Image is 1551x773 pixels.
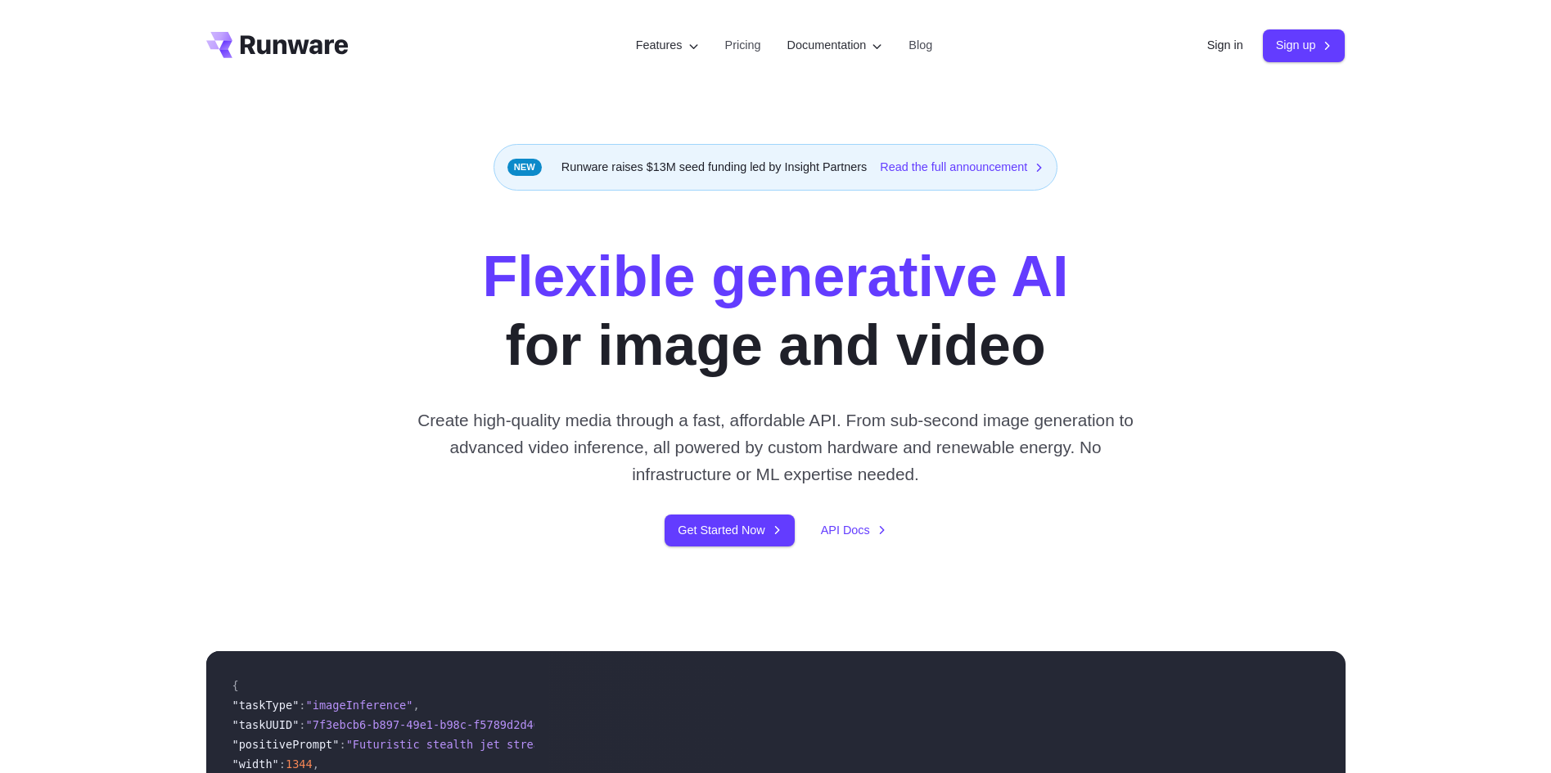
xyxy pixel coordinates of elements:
[482,245,1068,308] strong: Flexible generative AI
[232,718,300,731] span: "taskUUID"
[909,36,932,55] a: Blog
[482,243,1068,380] h1: for image and video
[787,36,883,55] label: Documentation
[313,757,319,771] span: ,
[725,36,761,55] a: Pricing
[880,158,1044,177] a: Read the full announcement
[306,699,413,712] span: "imageInference"
[232,679,239,692] span: {
[494,144,1058,191] div: Runware raises $13M seed funding led by Insight Partners
[821,521,886,540] a: API Docs
[665,515,794,546] a: Get Started Now
[1263,29,1346,61] a: Sign up
[279,757,286,771] span: :
[206,32,349,58] a: Go to /
[413,699,419,712] span: ,
[232,757,279,771] span: "width"
[1207,36,1243,55] a: Sign in
[299,699,305,712] span: :
[232,699,300,712] span: "taskType"
[339,738,345,751] span: :
[636,36,699,55] label: Features
[299,718,305,731] span: :
[286,757,313,771] span: 1344
[232,738,340,751] span: "positivePrompt"
[306,718,561,731] span: "7f3ebcb6-b897-49e1-b98c-f5789d2d40d7"
[411,407,1140,488] p: Create high-quality media through a fast, affordable API. From sub-second image generation to adv...
[346,738,956,751] span: "Futuristic stealth jet streaking through a neon-lit cityscape with glowing purple exhaust"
